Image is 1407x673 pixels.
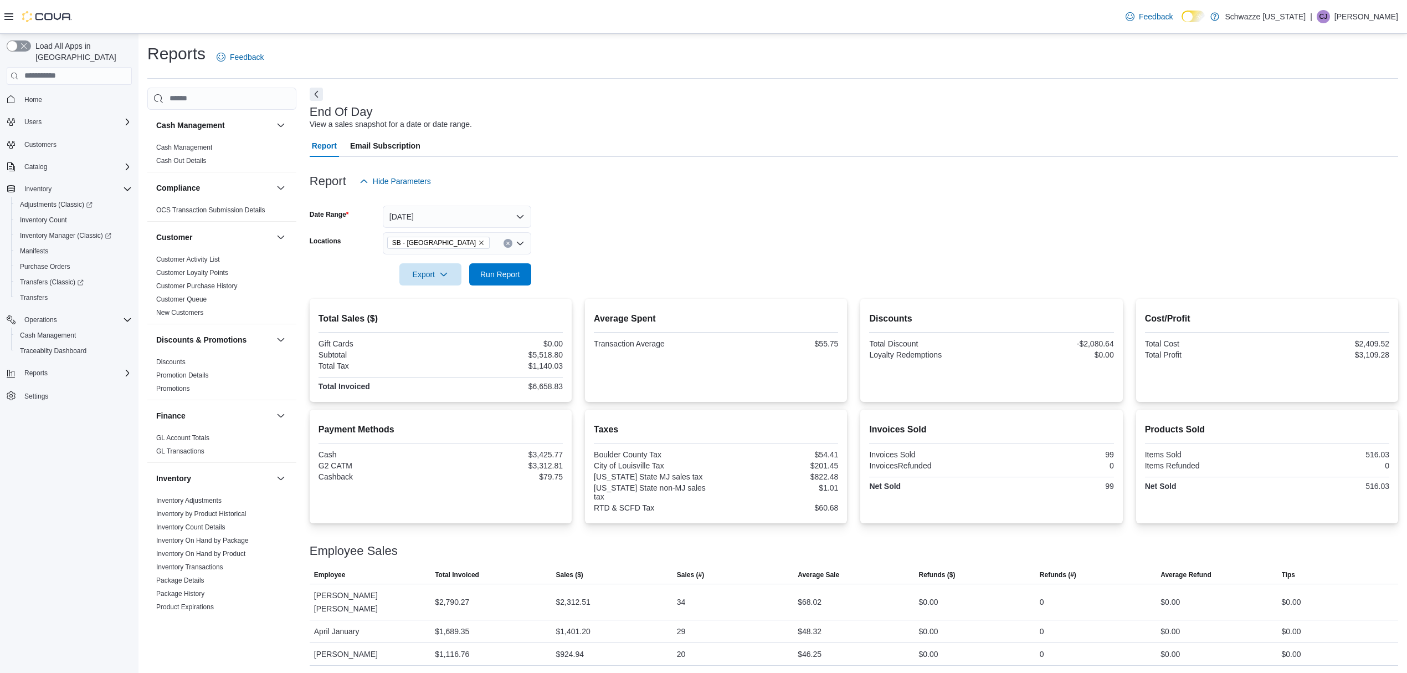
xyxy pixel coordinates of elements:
div: $3,425.77 [443,450,563,459]
div: $1,116.76 [435,647,469,661]
h2: Taxes [594,423,838,436]
span: Inventory Manager (Classic) [20,231,111,240]
div: $46.25 [798,647,821,661]
a: Feedback [1121,6,1177,28]
a: Adjustments (Classic) [16,198,97,211]
span: Customers [20,137,132,151]
span: Sales ($) [556,570,583,579]
a: OCS Transaction Submission Details [156,206,265,214]
button: Operations [2,312,136,328]
span: Inventory On Hand by Package [156,536,249,545]
div: Discounts & Promotions [147,355,296,400]
div: Finance [147,431,296,462]
span: Product Expirations [156,603,214,611]
a: Inventory On Hand by Product [156,550,245,558]
div: 0 [1040,625,1044,638]
a: Discounts [156,358,186,366]
div: $1.01 [718,483,839,492]
div: Gift Cards [319,339,439,348]
span: Inventory Adjustments [156,496,222,505]
h2: Products Sold [1145,423,1389,436]
div: $0.00 [1282,595,1301,609]
a: Customer Purchase History [156,282,238,290]
h3: Discounts & Promotions [156,334,247,345]
div: 99 [994,450,1114,459]
div: Boulder County Tax [594,450,714,459]
span: Reports [24,369,48,378]
button: Cash Management [156,120,272,131]
img: Cova [22,11,72,22]
span: Operations [20,313,132,327]
a: Inventory by Product Historical [156,510,247,518]
div: Compliance [147,203,296,221]
span: Inventory Transactions [156,563,223,572]
div: $79.75 [443,472,563,481]
button: Finance [274,409,287,422]
div: City of Louisville Tax [594,461,714,470]
button: [DATE] [383,206,531,228]
h3: Compliance [156,182,200,193]
button: Hide Parameters [355,170,435,192]
div: $0.00 [1282,625,1301,638]
span: Cash Out Details [156,156,207,165]
span: Cash Management [20,331,76,340]
button: Inventory [274,472,287,485]
div: $5,518.80 [443,350,563,359]
div: Total Profit [1145,350,1265,359]
div: $0.00 [1160,625,1180,638]
a: Inventory Manager (Classic) [11,228,136,243]
label: Date Range [310,210,349,219]
h3: Finance [156,410,186,421]
a: Purchase Orders [16,260,75,273]
h1: Reports [147,43,206,65]
div: $1,689.35 [435,625,469,638]
button: Reports [2,365,136,381]
h2: Discounts [869,312,1113,325]
h3: Employee Sales [310,544,398,558]
a: Package History [156,590,204,598]
a: New Customers [156,309,203,317]
span: Cash Management [156,143,212,152]
span: Inventory Count [20,216,67,225]
span: Purchase Orders [20,262,70,271]
h2: Cost/Profit [1145,312,1389,325]
span: Customer Purchase History [156,282,238,290]
button: Inventory [20,182,56,196]
div: $0.00 [1282,647,1301,661]
button: Compliance [274,181,287,195]
label: Locations [310,237,341,246]
div: $1,401.20 [556,625,590,638]
span: Inventory Count [16,213,132,227]
div: 99 [994,482,1114,491]
span: Adjustments (Classic) [20,200,93,209]
span: Customer Queue [156,295,207,304]
span: Adjustments (Classic) [16,198,132,211]
div: $924.94 [556,647,584,661]
span: Traceabilty Dashboard [20,346,86,355]
span: Transfers [20,293,48,302]
div: Total Tax [319,361,439,370]
span: Load All Apps in [GEOGRAPHIC_DATA] [31,40,132,63]
div: $2,790.27 [435,595,469,609]
button: Finance [156,410,272,421]
span: GL Account Totals [156,434,209,442]
span: Settings [20,389,132,402]
span: Total Invoiced [435,570,479,579]
span: Users [20,115,132,129]
span: Manifests [20,247,48,256]
span: Purchase Orders [16,260,132,273]
div: Cash Management [147,141,296,172]
div: 34 [677,595,686,609]
input: Dark Mode [1182,11,1205,22]
div: Items Sold [1145,450,1265,459]
h3: Customer [156,232,192,243]
span: Tips [1282,570,1295,579]
div: 20 [677,647,686,661]
a: GL Account Totals [156,434,209,442]
a: Promotions [156,385,190,392]
span: Refunds (#) [1040,570,1076,579]
div: $1,140.03 [443,361,563,370]
div: $54.41 [718,450,839,459]
p: [PERSON_NAME] [1334,10,1398,23]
